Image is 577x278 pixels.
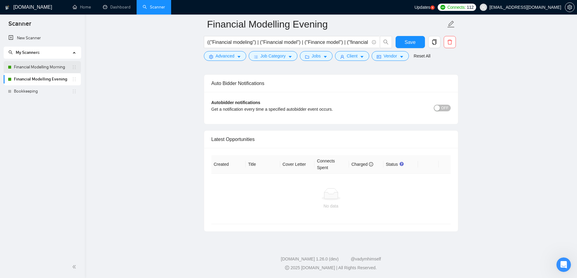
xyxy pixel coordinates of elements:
[441,105,449,111] span: OFF
[380,39,392,45] span: search
[211,131,451,148] div: Latest Opportunities
[556,257,571,272] iframe: Intercom live chat
[414,53,430,59] a: Reset All
[207,17,446,32] input: Scanner name...
[351,162,373,167] span: Charged
[565,5,575,10] a: setting
[429,39,440,45] span: copy
[237,54,241,59] span: caret-down
[211,106,391,113] div: Get a notification every time a specified autobidder event occurs.
[254,54,258,59] span: bars
[377,54,381,59] span: idcard
[447,4,466,11] span: Connects:
[14,61,72,73] a: Financial Modelling Morning
[383,53,397,59] span: Vendor
[399,161,404,167] div: Tooltip anchor
[414,5,430,10] span: Updates
[72,264,78,270] span: double-left
[4,73,81,85] li: Financial Modelling Evening
[249,51,297,61] button: barsJob Categorycaret-down
[207,38,369,46] input: Search Freelance Jobs...
[14,85,72,97] a: Bookkeeping
[360,54,364,59] span: caret-down
[340,54,344,59] span: user
[383,155,418,174] th: Status
[372,51,409,61] button: idcardVendorcaret-down
[4,19,36,32] span: Scanner
[312,53,321,59] span: Jobs
[280,155,315,174] th: Cover Letter
[4,85,81,97] li: Bookkeeping
[447,20,455,28] span: edit
[5,3,9,12] img: logo
[246,155,280,174] th: Title
[565,2,575,12] button: setting
[211,155,246,174] th: Created
[8,50,13,54] span: search
[8,50,40,55] span: My Scanners
[440,5,445,10] img: upwork-logo.png
[300,51,333,61] button: folderJobscaret-down
[16,50,40,55] span: My Scanners
[481,5,486,9] span: user
[204,51,246,61] button: settingAdvancedcaret-down
[211,75,451,92] div: Auto Bidder Notifications
[90,265,572,271] div: 2025 [DOMAIN_NAME] | All Rights Reserved.
[372,40,376,44] span: info-circle
[444,39,456,45] span: delete
[314,155,349,174] th: Connects Spent
[209,54,213,59] span: setting
[432,6,433,9] text: 5
[216,53,234,59] span: Advanced
[369,162,373,166] span: info-circle
[428,36,440,48] button: copy
[444,36,456,48] button: delete
[405,38,416,46] span: Save
[4,61,81,73] li: Financial Modelling Morning
[143,5,165,10] a: searchScanner
[103,5,131,10] a: dashboardDashboard
[347,53,358,59] span: Client
[467,4,473,11] span: 112
[400,54,404,59] span: caret-down
[380,36,392,48] button: search
[281,257,339,261] a: [DOMAIN_NAME] 1.26.0 (dev)
[323,54,327,59] span: caret-down
[335,51,370,61] button: userClientcaret-down
[565,5,574,10] span: setting
[285,266,289,270] span: copyright
[211,100,260,105] b: Autobidder notifications
[351,257,381,261] a: @vadymhimself
[288,54,292,59] span: caret-down
[72,65,77,70] span: holder
[260,53,286,59] span: Job Category
[305,54,309,59] span: folder
[8,32,76,44] a: New Scanner
[4,32,81,44] li: New Scanner
[72,77,77,82] span: holder
[72,89,77,94] span: holder
[73,5,91,10] a: homeHome
[216,203,446,209] div: No data
[430,5,435,10] a: 5
[396,36,425,48] button: Save
[14,73,72,85] a: Financial Modelling Evening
